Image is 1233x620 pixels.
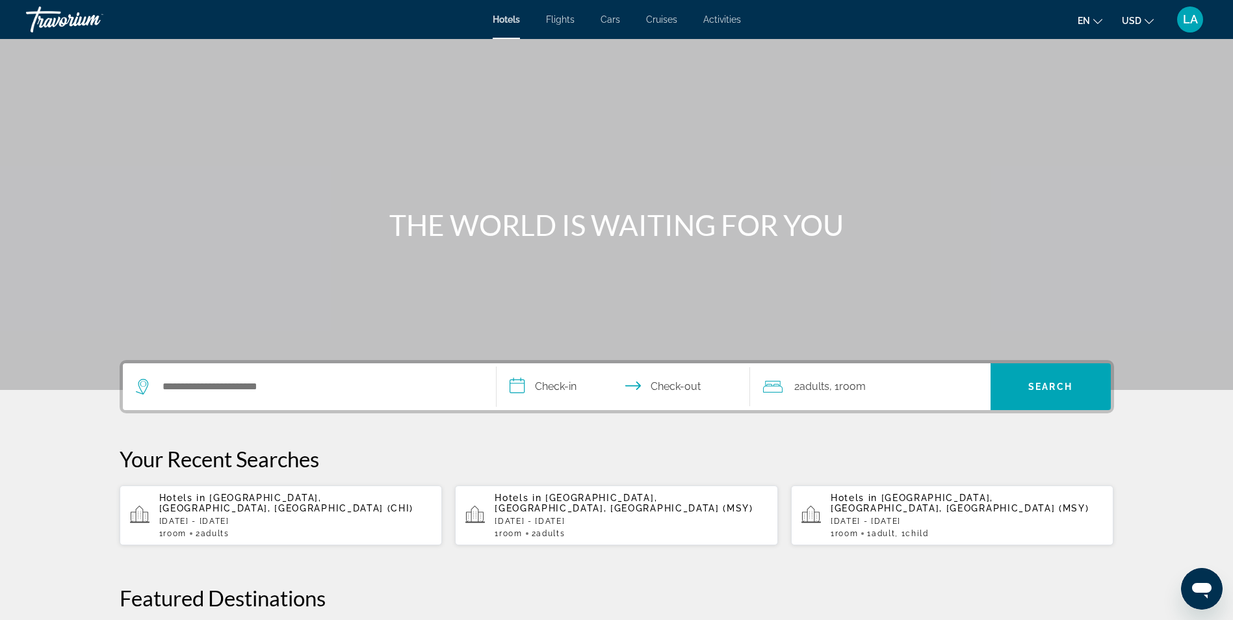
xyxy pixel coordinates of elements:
button: User Menu [1173,6,1207,33]
span: Hotels in [831,493,877,503]
span: Child [905,529,928,538]
button: Change currency [1122,11,1154,30]
a: Cars [601,14,620,25]
span: 1 [159,529,187,538]
p: [DATE] - [DATE] [831,517,1104,526]
button: Search [991,363,1111,410]
span: en [1078,16,1090,26]
input: Search hotel destination [161,377,476,396]
span: 2 [794,378,829,396]
span: [GEOGRAPHIC_DATA], [GEOGRAPHIC_DATA], [GEOGRAPHIC_DATA] (MSY) [495,493,753,513]
span: [GEOGRAPHIC_DATA], [GEOGRAPHIC_DATA], [GEOGRAPHIC_DATA] (MSY) [831,493,1089,513]
span: Adults [799,380,829,393]
h1: THE WORLD IS WAITING FOR YOU [373,208,861,242]
h2: Featured Destinations [120,585,1114,611]
span: 1 [831,529,858,538]
span: Room [499,529,523,538]
span: , 1 [895,529,928,538]
span: Hotels in [495,493,541,503]
span: 2 [532,529,565,538]
span: Room [163,529,187,538]
button: Hotels in [GEOGRAPHIC_DATA], [GEOGRAPHIC_DATA], [GEOGRAPHIC_DATA] (CHI)[DATE] - [DATE]1Room2Adults [120,485,443,546]
span: 2 [196,529,229,538]
span: USD [1122,16,1141,26]
span: Hotels in [159,493,206,503]
span: 1 [495,529,522,538]
button: Hotels in [GEOGRAPHIC_DATA], [GEOGRAPHIC_DATA], [GEOGRAPHIC_DATA] (MSY)[DATE] - [DATE]1Room1Adult... [791,485,1114,546]
span: Adults [536,529,565,538]
span: [GEOGRAPHIC_DATA], [GEOGRAPHIC_DATA], [GEOGRAPHIC_DATA] (CHI) [159,493,414,513]
span: Search [1028,381,1072,392]
a: Flights [546,14,575,25]
span: Adults [201,529,229,538]
button: Hotels in [GEOGRAPHIC_DATA], [GEOGRAPHIC_DATA], [GEOGRAPHIC_DATA] (MSY)[DATE] - [DATE]1Room2Adults [455,485,778,546]
div: Search widget [123,363,1111,410]
span: 1 [867,529,895,538]
a: Hotels [493,14,520,25]
iframe: Button to launch messaging window [1181,568,1223,610]
p: Your Recent Searches [120,446,1114,472]
p: [DATE] - [DATE] [159,517,432,526]
button: Change language [1078,11,1102,30]
span: Room [835,529,859,538]
span: , 1 [829,378,866,396]
button: Select check in and out date [497,363,750,410]
button: Travelers: 2 adults, 0 children [750,363,991,410]
a: Travorium [26,3,156,36]
span: Room [839,380,866,393]
a: Activities [703,14,741,25]
span: LA [1183,13,1198,26]
a: Cruises [646,14,677,25]
p: [DATE] - [DATE] [495,517,768,526]
span: Adult [872,529,895,538]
